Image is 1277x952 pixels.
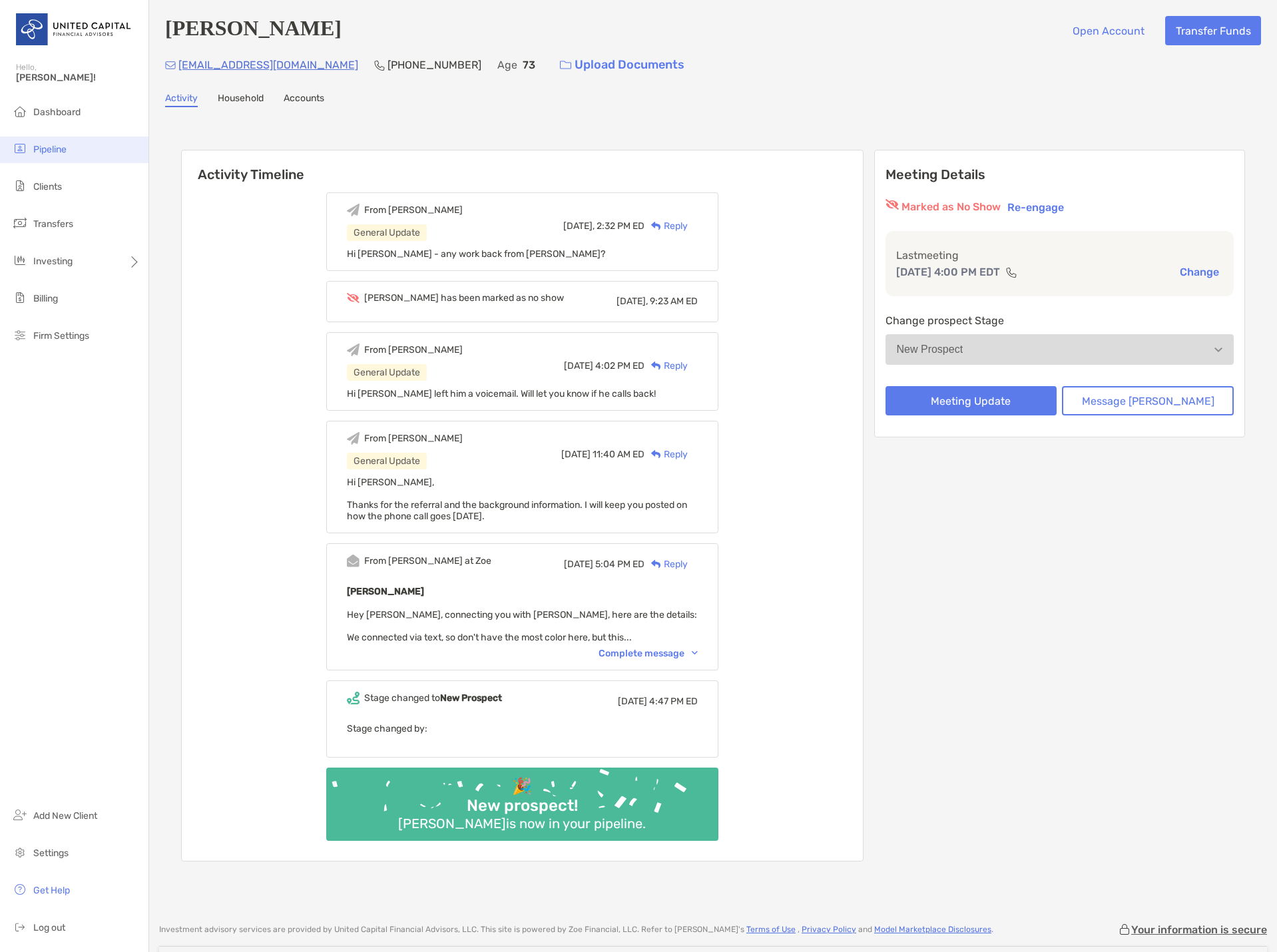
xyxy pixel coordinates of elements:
img: Event icon [347,293,360,303]
a: Terms of Use [746,925,796,934]
button: Open Account [1062,16,1154,45]
img: investing icon [12,252,28,268]
a: Household [218,93,264,107]
span: Hi [PERSON_NAME] left him a voicemail. Will let you know if he calls back! [347,388,656,399]
img: logout icon [12,919,28,935]
img: Event icon [347,204,360,216]
img: button icon [560,61,571,70]
div: From [PERSON_NAME] [364,204,463,216]
div: From [PERSON_NAME] [364,433,463,444]
span: [DATE], [617,296,648,307]
b: [PERSON_NAME] [347,586,424,597]
span: 5:04 PM ED [595,559,644,570]
p: 73 [523,57,535,73]
p: Marked as No Show [901,199,1001,215]
div: New prospect! [461,796,583,816]
p: [PHONE_NUMBER] [387,57,481,73]
img: clients icon [12,178,28,194]
span: Log out [33,922,65,933]
a: Privacy Policy [802,925,856,934]
div: General Update [347,364,427,381]
b: New Prospect [440,692,502,704]
h4: [PERSON_NAME] [165,16,342,45]
div: New Prospect [897,344,963,356]
span: 2:32 PM ED [597,220,644,232]
span: [DATE], [563,220,595,232]
div: Reply [644,219,688,233]
img: Reply icon [651,450,661,459]
span: Hi [PERSON_NAME], Thanks for the referral and the background information. I will keep you posted ... [347,477,687,522]
span: Transfers [33,218,73,230]
p: Your information is secure [1131,923,1267,936]
a: Model Marketplace Disclosures [874,925,991,934]
p: Stage changed by: [347,720,698,737]
img: dashboard icon [12,103,28,119]
div: [PERSON_NAME] is now in your pipeline. [393,816,651,832]
span: [DATE] [564,559,593,570]
img: red eyr [886,199,899,210]
img: get-help icon [12,881,28,897]
div: Reply [644,359,688,373]
div: General Update [347,453,427,469]
img: transfers icon [12,215,28,231]
div: Stage changed to [364,692,502,704]
img: Phone Icon [374,60,385,71]
div: Reply [644,447,688,461]
button: Message [PERSON_NAME] [1062,386,1234,415]
div: [PERSON_NAME] has been marked as no show [364,292,564,304]
img: Reply icon [651,222,661,230]
img: Event icon [347,344,360,356]
button: Transfer Funds [1165,16,1261,45]
button: Re-engage [1003,199,1068,215]
span: Clients [33,181,62,192]
span: Pipeline [33,144,67,155]
span: 4:47 PM ED [649,696,698,707]
div: Complete message [599,648,698,659]
img: firm-settings icon [12,327,28,343]
img: Confetti [326,768,718,830]
img: pipeline icon [12,140,28,156]
img: communication type [1005,267,1017,278]
p: Meeting Details [886,166,1234,183]
h6: Activity Timeline [182,150,863,182]
span: Billing [33,293,58,304]
div: 🎉 [507,777,537,796]
span: Hi [PERSON_NAME] - any work back from [PERSON_NAME]? [347,248,605,260]
button: New Prospect [886,334,1234,365]
img: United Capital Logo [16,5,132,53]
span: [DATE] [564,360,593,371]
img: billing icon [12,290,28,306]
span: Settings [33,847,69,859]
span: [DATE] [561,449,591,460]
p: [EMAIL_ADDRESS][DOMAIN_NAME] [178,57,358,73]
img: Event icon [347,692,360,704]
a: Activity [165,93,198,107]
span: Add New Client [33,810,97,822]
span: 4:02 PM ED [595,360,644,371]
p: [DATE] 4:00 PM EDT [896,264,1000,280]
img: Open dropdown arrow [1214,348,1222,352]
p: Change prospect Stage [886,312,1234,329]
span: 9:23 AM ED [650,296,698,307]
span: Dashboard [33,107,81,118]
img: Chevron icon [692,651,698,655]
img: Reply icon [651,560,661,569]
img: Email Icon [165,61,176,69]
div: From [PERSON_NAME] at Zoe [364,555,491,567]
img: Reply icon [651,361,661,370]
p: Last meeting [896,247,1224,264]
a: Accounts [284,93,324,107]
span: Hey [PERSON_NAME], connecting you with [PERSON_NAME], here are the details: We connected via text... [347,609,697,643]
img: Event icon [347,555,360,567]
img: add_new_client icon [12,807,28,823]
p: Age [497,57,517,73]
span: [DATE] [618,696,647,707]
span: Firm Settings [33,330,89,342]
img: Event icon [347,432,360,445]
span: Investing [33,256,73,267]
p: Investment advisory services are provided by United Capital Financial Advisors, LLC . This site i... [159,925,993,935]
a: Upload Documents [551,51,693,79]
span: [PERSON_NAME]! [16,72,140,83]
button: Change [1176,265,1223,279]
div: General Update [347,224,427,241]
